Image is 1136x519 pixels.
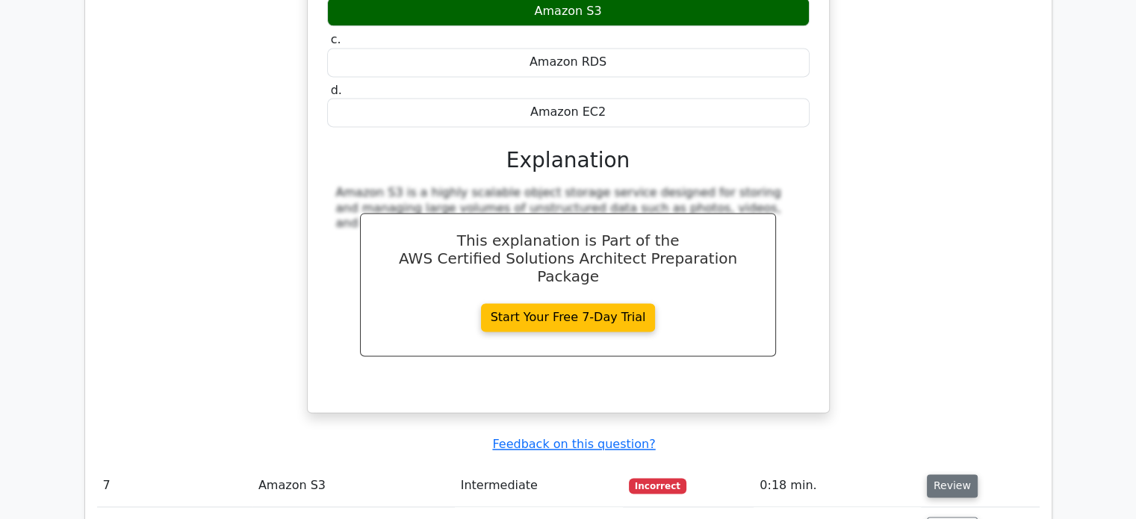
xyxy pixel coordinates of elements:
span: d. [331,83,342,97]
button: Review [927,474,978,497]
td: Intermediate [455,464,623,507]
td: 0:18 min. [754,464,921,507]
td: 7 [97,464,252,507]
a: Start Your Free 7-Day Trial [481,303,656,332]
span: Incorrect [629,478,686,493]
h3: Explanation [336,148,801,173]
div: Amazon RDS [327,48,810,77]
div: Amazon EC2 [327,98,810,127]
td: Amazon S3 [252,464,455,507]
a: Feedback on this question? [492,437,655,451]
div: Amazon S3 is a highly scalable object storage service designed for storing and managing large vol... [336,185,801,231]
span: c. [331,32,341,46]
